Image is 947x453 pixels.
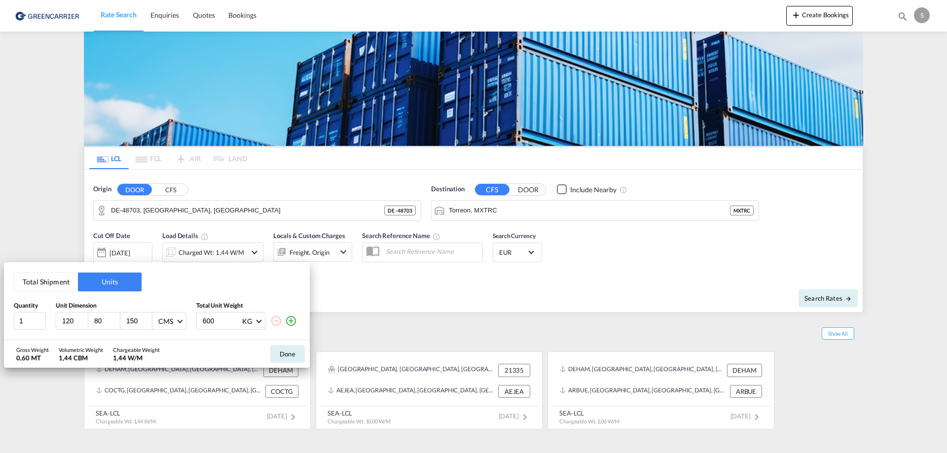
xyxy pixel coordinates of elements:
div: KG [242,317,252,325]
div: Chargeable Weight [113,346,160,353]
div: 1,44 W/M [113,353,160,362]
div: 0,60 MT [16,353,49,362]
button: Done [270,345,305,363]
div: 1,44 CBM [59,353,103,362]
input: Enter weight [202,313,241,329]
div: Gross Weight [16,346,49,353]
div: Unit Dimension [56,302,186,310]
input: H [125,316,152,325]
button: Total Shipment [14,273,78,291]
input: Qty [14,312,46,330]
md-icon: icon-plus-circle-outline [285,315,297,327]
div: CMS [158,317,173,325]
div: Quantity [14,302,46,310]
input: L [61,316,88,325]
md-icon: icon-minus-circle-outline [270,315,282,327]
input: W [93,316,120,325]
button: Units [78,273,142,291]
div: Total Unit Weight [196,302,300,310]
div: Volumetric Weight [59,346,103,353]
